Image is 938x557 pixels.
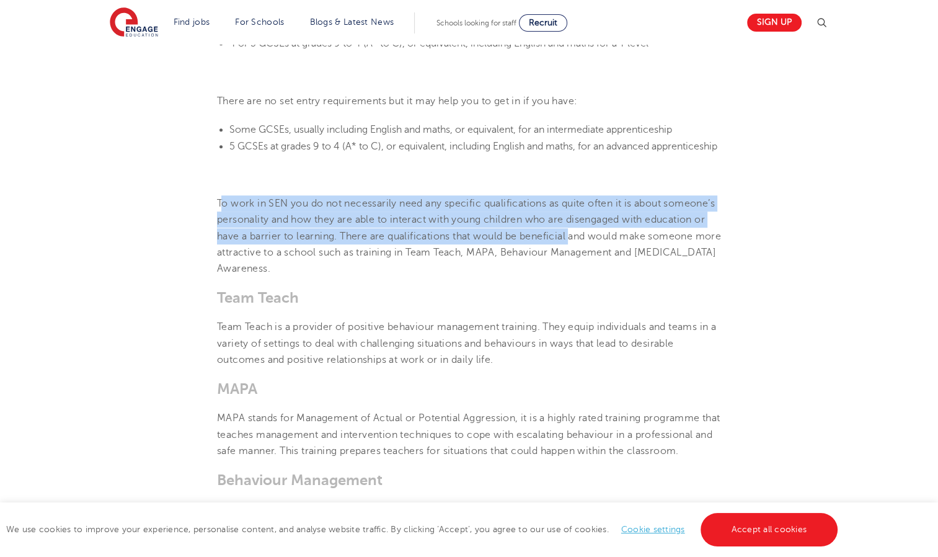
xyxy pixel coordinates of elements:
p: There are no set entry requirements but it may help you to get in if you have: [217,93,721,109]
li: 5 GCSEs at grades 9 to 4 (A* to C), or equivalent, including English and maths, for an advanced a... [229,138,721,154]
a: Accept all cookies [701,513,838,546]
p: Behaviour management training can be taken by trainees or inexperienced teachers so they can be p... [217,501,721,550]
span: Schools looking for staff [436,19,516,27]
a: Recruit [519,14,567,32]
span: Recruit [529,18,557,27]
a: Blogs & Latest News [310,17,394,27]
a: Sign up [747,14,802,32]
h3: Behaviour Management [217,471,721,489]
h3: Team Teach [217,289,721,306]
p: MAPA stands for Management of Actual or Potential Aggression, it is a highly rated training progr... [217,410,721,459]
span: We use cookies to improve your experience, personalise content, and analyse website traffic. By c... [6,525,841,534]
a: Cookie settings [621,525,685,534]
p: To work in SEN you do not necessarily need any specific qualifications as quite often it is about... [217,195,721,277]
img: Engage Education [110,7,158,38]
a: For Schools [235,17,284,27]
a: Find jobs [174,17,210,27]
li: Some GCSEs, usually including English and maths, or equivalent, for an intermediate apprenticeship [229,122,721,138]
p: Team Teach is a provider of positive behaviour management training. They equip individuals and te... [217,319,721,368]
h3: MAPA [217,380,721,398]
